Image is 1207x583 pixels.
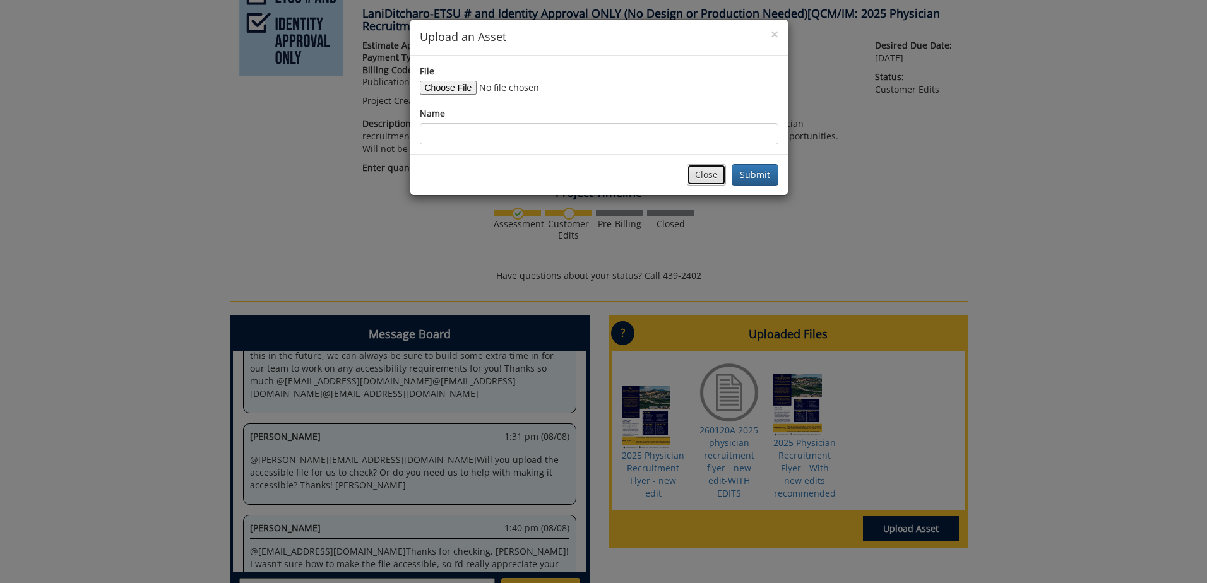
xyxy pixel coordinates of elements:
button: Close [771,28,778,41]
span: × [771,25,778,43]
label: Name [420,107,445,120]
button: Submit [732,164,778,185]
button: Close [687,164,726,185]
h4: Upload an Asset [420,29,778,45]
label: File [420,65,434,78]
